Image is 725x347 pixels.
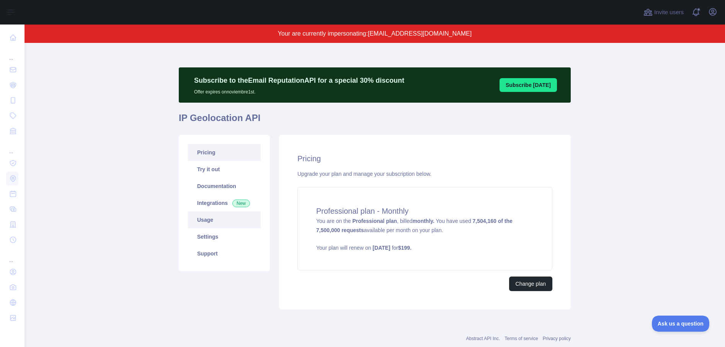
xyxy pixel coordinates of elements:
[188,144,261,161] a: Pricing
[179,112,571,130] h1: IP Geolocation API
[372,245,390,251] strong: [DATE]
[368,30,472,37] span: [EMAIL_ADDRESS][DOMAIN_NAME]
[316,218,513,233] strong: 7,504,160 of the 7,500,000 requests
[6,46,18,61] div: ...
[316,206,534,216] h4: Professional plan - Monthly
[194,86,404,95] p: Offer expires on noviembre 1st.
[505,336,538,341] a: Terms of service
[188,195,261,211] a: Integrations New
[316,218,534,252] span: You are on the , billed You have used available per month on your plan.
[6,248,18,264] div: ...
[543,336,571,341] a: Privacy policy
[188,228,261,245] a: Settings
[642,6,685,18] button: Invite users
[466,336,500,341] a: Abstract API Inc.
[654,8,684,17] span: Invite users
[232,200,250,207] span: New
[413,218,434,224] strong: monthly.
[500,78,557,92] button: Subscribe [DATE]
[188,245,261,262] a: Support
[509,277,552,291] button: Change plan
[398,245,411,251] strong: $ 199 .
[278,30,368,37] span: Your are currently impersonating:
[188,211,261,228] a: Usage
[297,170,552,178] div: Upgrade your plan and manage your subscription below.
[188,161,261,178] a: Try it out
[194,75,404,86] p: Subscribe to the Email Reputation API for a special 30 % discount
[188,178,261,195] a: Documentation
[316,244,534,252] p: Your plan will renew on for
[297,153,552,164] h2: Pricing
[6,139,18,155] div: ...
[652,316,710,332] iframe: Toggle Customer Support
[352,218,397,224] strong: Professional plan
